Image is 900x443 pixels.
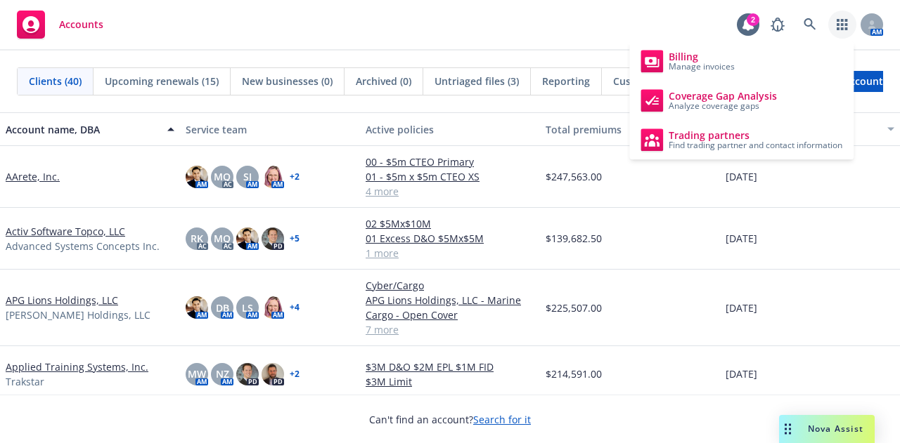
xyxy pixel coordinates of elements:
[216,366,229,381] span: NZ
[6,374,44,389] span: Trakstar
[290,234,300,243] a: + 5
[366,293,534,322] a: APG Lions Holdings, LLC - Marine Cargo - Open Cover
[214,231,231,246] span: MQ
[290,173,300,181] a: + 2
[216,300,229,315] span: DB
[356,74,411,88] span: Archived (0)
[540,112,720,146] button: Total premiums
[29,74,82,88] span: Clients (40)
[366,374,534,389] a: $3M Limit
[214,169,231,184] span: MQ
[546,122,699,137] div: Total premiums
[11,5,109,44] a: Accounts
[191,231,203,246] span: RK
[6,308,150,322] span: [PERSON_NAME] Holdings, LLC
[290,370,300,378] a: + 2
[6,239,160,253] span: Advanced Systems Concepts Inc.
[779,415,797,443] div: Drag to move
[6,224,125,239] a: Activ Software Topco, LLC
[262,363,284,385] img: photo
[262,227,284,250] img: photo
[669,141,842,150] span: Find trading partner and contact information
[290,303,300,312] a: + 4
[186,296,208,319] img: photo
[262,166,284,188] img: photo
[366,154,534,169] a: 00 - $5m CTEO Primary
[105,74,219,88] span: Upcoming renewals (15)
[747,13,759,26] div: 2
[635,44,848,78] a: Billing
[262,296,284,319] img: photo
[542,74,590,88] span: Reporting
[764,11,792,39] a: Report a Bug
[546,231,602,246] span: $139,682.50
[635,123,848,157] a: Trading partners
[808,423,863,435] span: Nova Assist
[546,300,602,315] span: $225,507.00
[796,11,824,39] a: Search
[366,184,534,199] a: 4 more
[669,51,735,62] span: Billing
[59,19,103,30] span: Accounts
[236,227,259,250] img: photo
[366,122,534,137] div: Active policies
[236,363,259,385] img: photo
[726,231,757,246] span: [DATE]
[779,415,875,443] button: Nova Assist
[669,62,735,71] span: Manage invoices
[366,216,534,231] a: 02 $5Mx$10M
[186,122,354,137] div: Service team
[546,366,602,381] span: $214,591.00
[242,74,333,88] span: New businesses (0)
[360,112,540,146] button: Active policies
[188,366,206,381] span: MW
[635,84,848,117] a: Coverage Gap Analysis
[366,322,534,337] a: 7 more
[828,11,856,39] a: Switch app
[669,130,842,141] span: Trading partners
[243,169,252,184] span: SJ
[366,278,534,293] a: Cyber/Cargo
[726,300,757,315] span: [DATE]
[366,359,534,374] a: $3M D&O $2M EPL $1M FID
[726,366,757,381] span: [DATE]
[726,169,757,184] span: [DATE]
[366,246,534,260] a: 1 more
[180,112,360,146] button: Service team
[6,122,159,137] div: Account name, DBA
[6,293,118,308] a: APG Lions Holdings, LLC
[669,102,777,110] span: Analyze coverage gaps
[6,359,148,374] a: Applied Training Systems, Inc.
[613,74,708,88] span: Customer Directory
[366,231,534,246] a: 01 Excess D&O $5Mx$5M
[473,413,531,426] a: Search for it
[242,300,253,315] span: LS
[366,169,534,184] a: 01 - $5m x $5m CTEO XS
[669,91,777,102] span: Coverage Gap Analysis
[6,169,60,184] a: AArete, Inc.
[435,74,519,88] span: Untriaged files (3)
[369,412,531,427] span: Can't find an account?
[186,166,208,188] img: photo
[546,169,602,184] span: $247,563.00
